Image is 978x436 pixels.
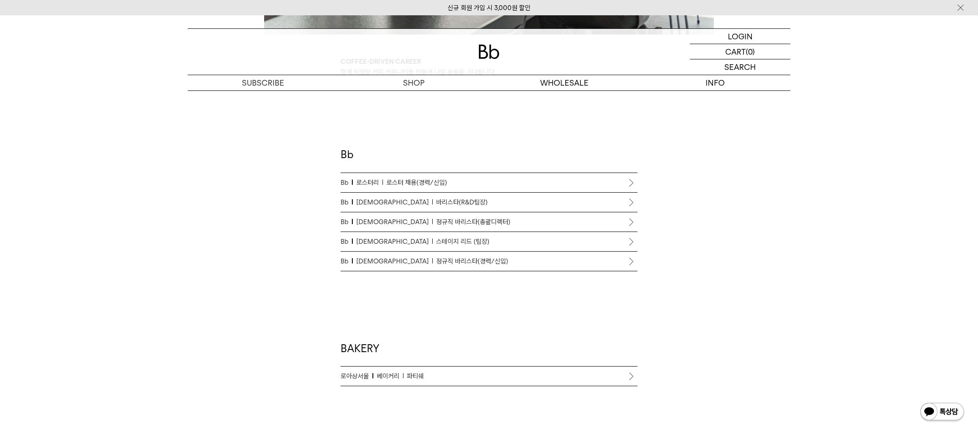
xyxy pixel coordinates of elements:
a: SUBSCRIBE [188,75,338,90]
a: Bb로스터리로스터 채용(경력/신입) [341,173,637,192]
span: 정규직 바리스타(총괄디렉터) [436,217,510,227]
a: LOGIN [690,29,790,44]
p: LOGIN [728,29,753,44]
a: Bb[DEMOGRAPHIC_DATA]정규직 바리스타(경력/신입) [341,252,637,271]
span: 로스터리 [356,177,383,188]
span: [DEMOGRAPHIC_DATA] [356,256,433,266]
a: Bb[DEMOGRAPHIC_DATA]스테이지 리드 (팀장) [341,232,637,251]
a: Bb[DEMOGRAPHIC_DATA]정규직 바리스타(총괄디렉터) [341,212,637,232]
span: 정규직 바리스타(경력/신입) [436,256,508,266]
a: Bb[DEMOGRAPHIC_DATA]바리스타(R&D팀장) [341,193,637,212]
span: Bb [341,256,353,266]
p: CART [725,44,746,59]
p: SEARCH [724,59,756,75]
p: (0) [746,44,755,59]
span: 파티쉐 [407,371,424,381]
a: 신규 회원 가입 시 3,000원 할인 [448,4,530,12]
img: 로고 [479,45,499,59]
span: Bb [341,177,353,188]
span: Bb [341,217,353,227]
span: 스테이지 리드 (팀장) [436,236,489,247]
span: 로스터 채용(경력/신입) [386,177,447,188]
a: CART (0) [690,44,790,59]
h2: BAKERY [341,341,637,367]
span: [DEMOGRAPHIC_DATA] [356,197,433,208]
span: Bb [341,197,353,208]
a: SHOP [338,75,489,90]
span: 바리스타(R&D팀장) [436,197,488,208]
span: [DEMOGRAPHIC_DATA] [356,217,433,227]
p: WHOLESALE [489,75,640,90]
span: 베이커리 [377,371,404,381]
span: Bb [341,236,353,247]
span: 로아상서울 [341,371,373,381]
img: 카카오톡 채널 1:1 채팅 버튼 [919,402,965,423]
h2: Bb [341,147,637,173]
p: INFO [640,75,790,90]
a: 로아상서울베이커리파티쉐 [341,367,637,386]
span: [DEMOGRAPHIC_DATA] [356,236,433,247]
